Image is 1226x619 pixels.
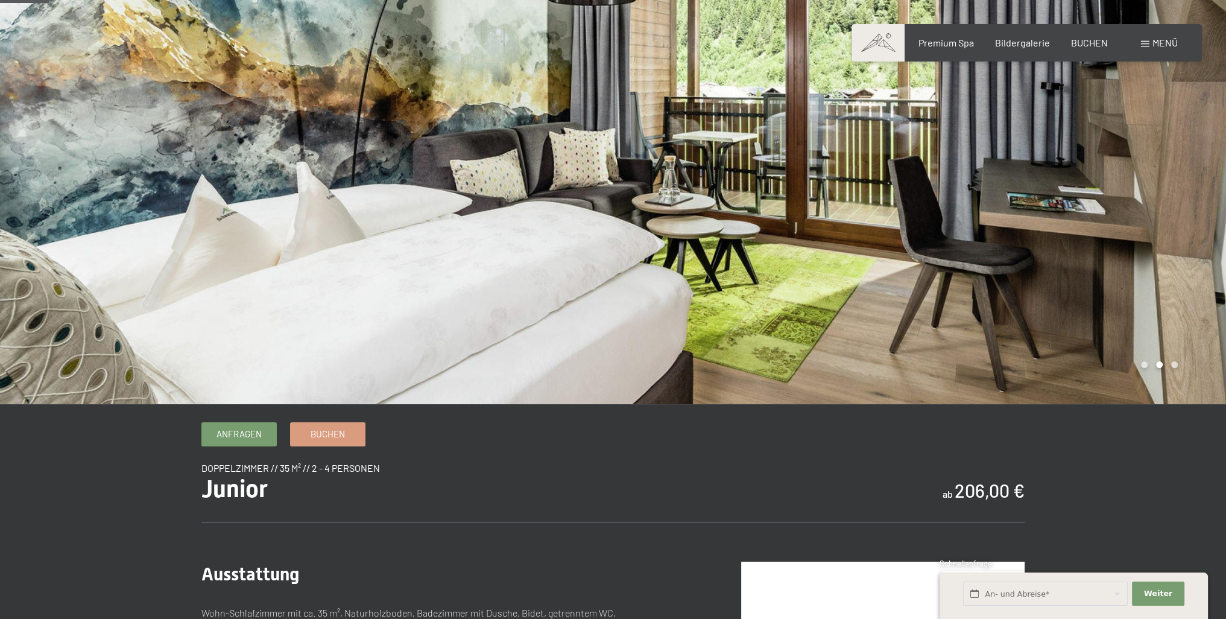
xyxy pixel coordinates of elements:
a: BUCHEN [1071,37,1108,48]
a: Premium Spa [918,37,973,48]
span: Doppelzimmer // 35 m² // 2 - 4 Personen [201,462,380,474]
span: Menü [1152,37,1178,48]
a: Bildergalerie [995,37,1050,48]
span: Buchen [311,428,345,440]
button: Weiter [1132,582,1184,606]
span: Weiter [1144,588,1172,599]
b: 206,00 € [955,480,1025,501]
span: Schnellanfrage [940,559,992,568]
span: Junior [201,475,268,503]
span: Ausstattung [201,563,299,585]
span: ab [943,488,953,500]
span: Anfragen [216,428,262,440]
a: Anfragen [202,423,276,446]
a: Buchen [291,423,365,446]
